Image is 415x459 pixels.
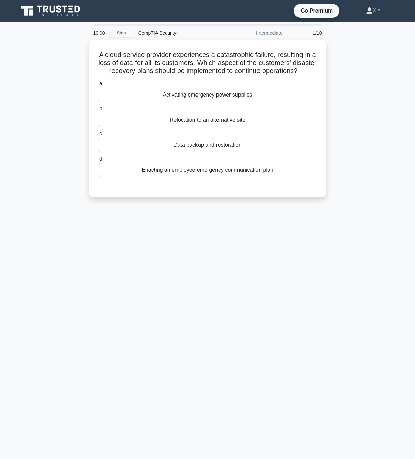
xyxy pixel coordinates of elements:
a: Stop [109,29,134,37]
div: 10:00 [89,26,109,40]
span: c. [99,131,103,137]
span: b. [99,106,104,111]
div: 1/10 [287,26,326,40]
div: Data backup and restoration [98,138,317,152]
span: a. [99,81,104,86]
h5: A cloud service provider experiences a catastrophic failure, resulting in a loss of data for all ... [97,50,318,76]
div: Relocation to an alternative site [98,113,317,127]
span: d. [99,156,104,162]
div: CompTIA Security+ [134,26,227,40]
a: X [350,4,397,17]
div: Activating emergency power supplies [98,88,317,102]
a: Go Premium [296,6,337,15]
div: Enacting an employee emergency communication plan [98,163,317,177]
div: Intermediate [227,26,287,40]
